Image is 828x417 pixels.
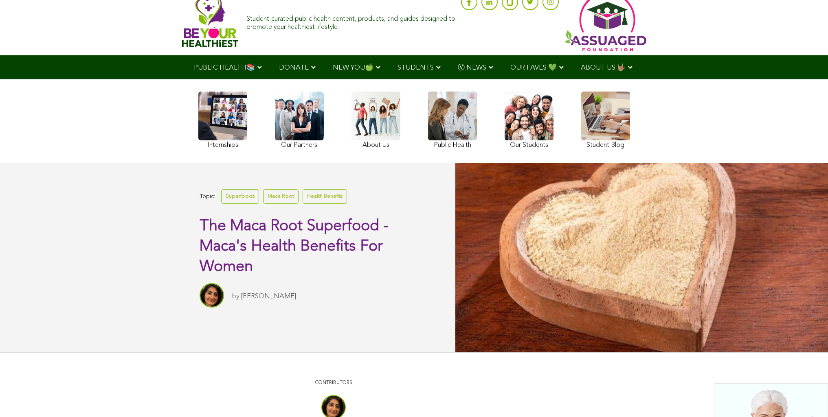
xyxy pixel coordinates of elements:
img: Sitara Darvish [200,283,224,308]
span: ABOUT US 🤟🏽 [581,64,626,71]
iframe: Chat Widget [787,378,828,417]
span: DONATE [279,64,309,71]
a: Superfoods [221,189,259,203]
p: CONTRIBUTORS [201,379,466,387]
span: STUDENTS [398,64,434,71]
a: [PERSON_NAME] [241,293,296,300]
a: Maca Root [263,189,299,203]
div: Student-curated public health content, products, and guides designed to promote your healthiest l... [246,11,457,31]
span: PUBLIC HEALTH📚 [194,64,255,71]
span: Topic: [200,191,215,202]
span: by [232,293,239,300]
span: Ⓥ NEWS [458,64,486,71]
span: OUR FAVES 💚 [510,64,557,71]
span: NEW YOU🍏 [333,64,373,71]
div: Navigation Menu [182,55,646,79]
span: The Maca Root Superfood - Maca's Health Benefits For Women [200,218,389,275]
a: Health Benefits [303,189,347,203]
